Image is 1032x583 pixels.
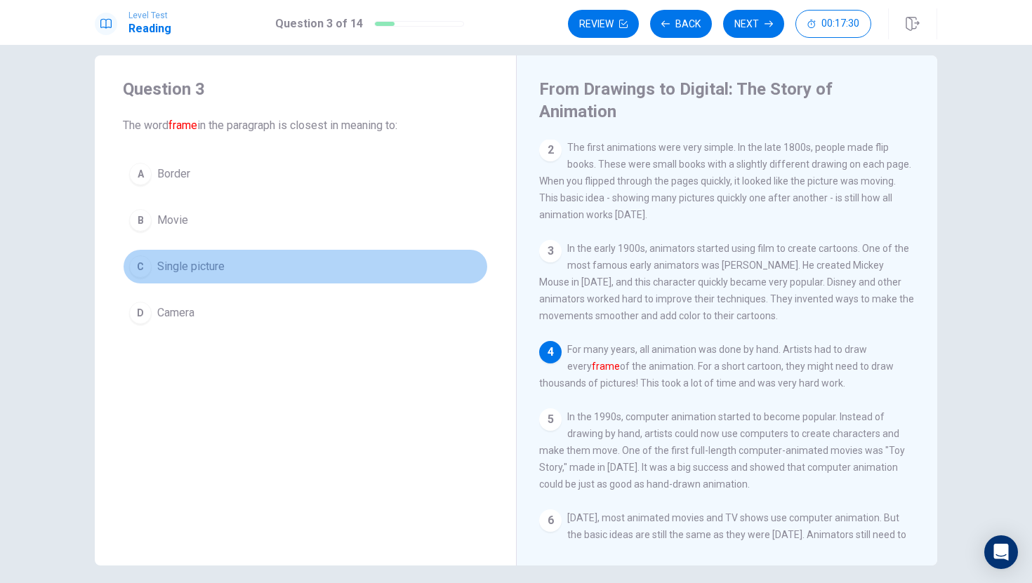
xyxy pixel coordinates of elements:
[129,209,152,232] div: B
[168,119,197,132] font: frame
[539,139,562,161] div: 2
[157,166,190,182] span: Border
[984,535,1018,569] div: Open Intercom Messenger
[123,249,488,284] button: CSingle picture
[723,10,784,38] button: Next
[568,10,639,38] button: Review
[592,361,620,372] font: frame
[539,341,562,363] div: 4
[539,408,562,431] div: 5
[650,10,712,38] button: Back
[123,295,488,330] button: DCamera
[128,11,171,20] span: Level Test
[123,117,488,134] span: The word in the paragraph is closest in meaning to:
[129,163,152,185] div: A
[821,18,859,29] span: 00:17:30
[123,78,488,100] h4: Question 3
[129,302,152,324] div: D
[129,255,152,278] div: C
[128,20,171,37] h1: Reading
[539,344,894,389] span: For many years, all animation was done by hand. Artists had to draw every of the animation. For a...
[539,78,911,123] h4: From Drawings to Digital: The Story of Animation
[275,15,363,32] h1: Question 3 of 14
[539,240,562,262] div: 3
[539,142,911,220] span: The first animations were very simple. In the late 1800s, people made flip books. These were smal...
[157,304,194,321] span: Camera
[123,156,488,192] button: ABorder
[539,243,914,321] span: In the early 1900s, animators started using film to create cartoons. One of the most famous early...
[157,212,188,229] span: Movie
[539,509,562,532] div: 6
[795,10,871,38] button: 00:17:30
[157,258,225,275] span: Single picture
[539,411,905,490] span: In the 1990s, computer animation started to become popular. Instead of drawing by hand, artists c...
[123,203,488,238] button: BMovie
